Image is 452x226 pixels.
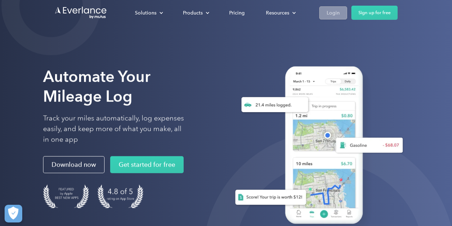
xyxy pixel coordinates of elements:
[54,6,107,19] a: Go to homepage
[43,156,105,173] a: Download now
[176,7,215,19] div: Products
[327,8,340,17] div: Login
[259,7,302,19] div: Resources
[43,67,150,106] strong: Automate Your Mileage Log
[110,156,184,173] a: Get started for free
[319,6,347,19] a: Login
[97,185,143,208] img: 4.9 out of 5 stars on the app store
[128,7,169,19] div: Solutions
[135,8,156,17] div: Solutions
[183,8,203,17] div: Products
[5,205,22,222] button: Cookies Settings
[351,6,398,20] a: Sign up for free
[229,8,245,17] div: Pricing
[266,8,289,17] div: Resources
[43,185,89,208] img: Badge for Featured by Apple Best New Apps
[43,113,184,145] p: Track your miles automatically, log expenses easily, and keep more of what you make, all in one app
[222,7,252,19] a: Pricing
